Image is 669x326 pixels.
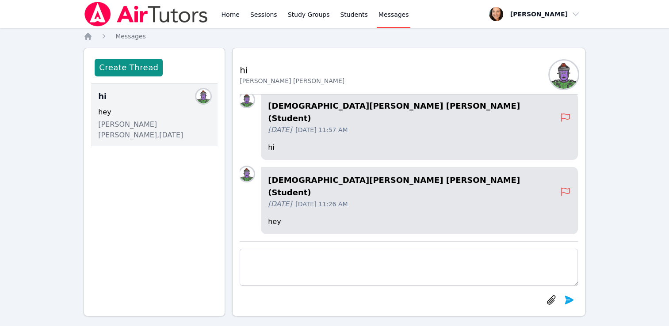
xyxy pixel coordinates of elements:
[91,84,218,146] div: hiChrist Cassie Josephhey[PERSON_NAME] [PERSON_NAME],[DATE]
[268,216,571,227] p: hey
[295,200,348,208] span: [DATE] 11:26 AM
[84,2,209,27] img: Air Tutors
[240,64,344,76] h2: hi
[98,119,210,140] span: [PERSON_NAME] [PERSON_NAME], [DATE]
[268,100,560,125] h4: [DEMOGRAPHIC_DATA][PERSON_NAME] [PERSON_NAME] (Student)
[84,32,585,41] nav: Breadcrumb
[295,125,348,134] span: [DATE] 11:57 AM
[268,142,571,153] p: hi
[550,61,578,89] img: Christ Cassie Joseph
[95,59,163,76] button: Create Thread
[240,167,254,181] img: Christ Cassie Joseph
[268,125,292,135] span: [DATE]
[268,174,560,199] h4: [DEMOGRAPHIC_DATA][PERSON_NAME] [PERSON_NAME] (Student)
[115,32,146,41] a: Messages
[268,199,292,209] span: [DATE]
[240,93,254,107] img: Christ Cassie Joseph
[98,107,210,118] div: hey
[240,76,344,85] div: [PERSON_NAME] [PERSON_NAME]
[378,10,409,19] span: Messages
[98,90,107,102] span: hi
[115,33,146,40] span: Messages
[196,89,210,103] img: Christ Cassie Joseph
